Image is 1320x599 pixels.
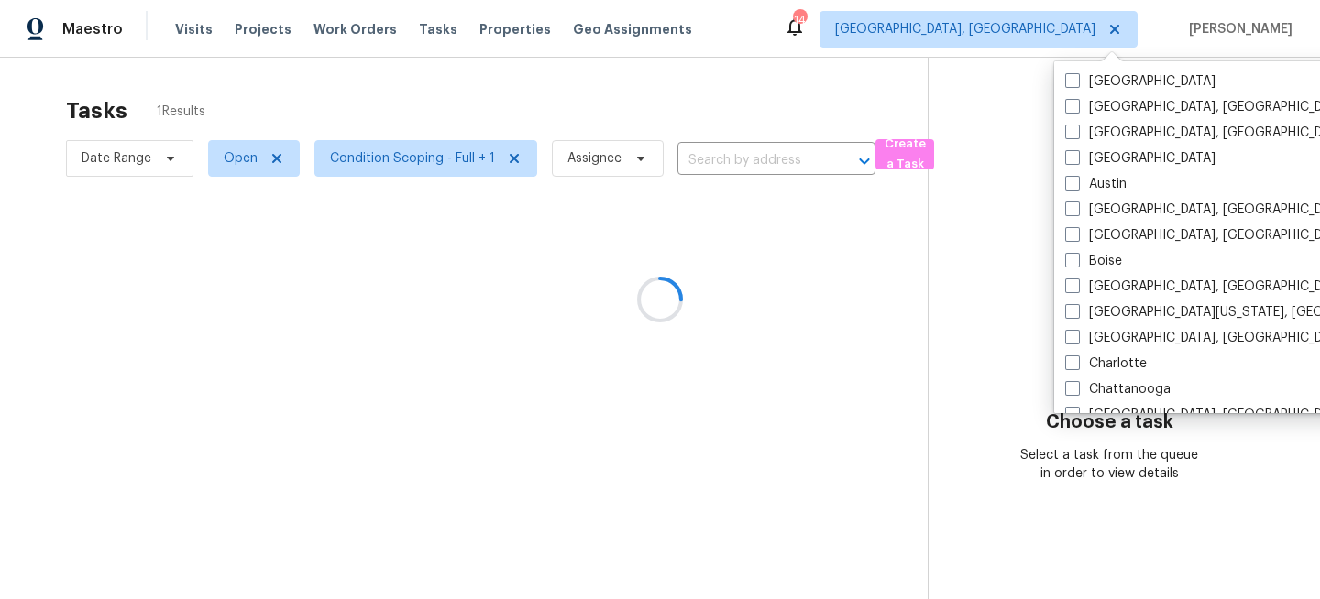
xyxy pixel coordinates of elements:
label: Austin [1065,175,1127,193]
label: Chattanooga [1065,380,1171,398]
label: Charlotte [1065,354,1147,373]
div: 14 [793,11,806,29]
label: [GEOGRAPHIC_DATA] [1065,72,1215,91]
label: Boise [1065,252,1122,270]
label: [GEOGRAPHIC_DATA] [1065,149,1215,168]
